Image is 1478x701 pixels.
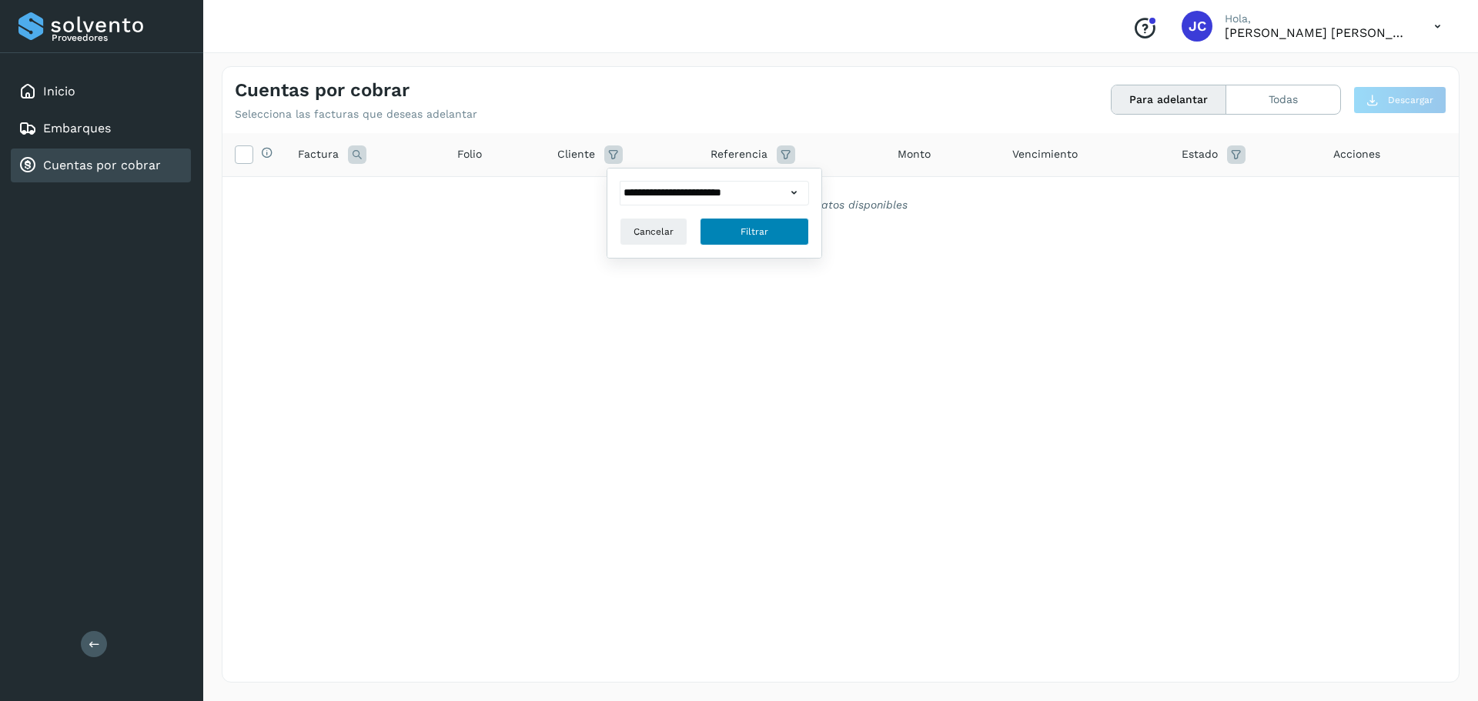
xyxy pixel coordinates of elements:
[43,158,161,172] a: Cuentas por cobrar
[457,146,482,162] span: Folio
[52,32,185,43] p: Proveedores
[1333,146,1380,162] span: Acciones
[1225,25,1409,40] p: JUAN CARLOS MORAN COALLA
[235,79,410,102] h4: Cuentas por cobrar
[11,75,191,108] div: Inicio
[235,108,477,121] p: Selecciona las facturas que deseas adelantar
[43,84,75,98] a: Inicio
[1353,86,1446,114] button: Descargar
[11,149,191,182] div: Cuentas por cobrar
[711,146,767,162] span: Referencia
[1225,12,1409,25] p: Hola,
[557,146,595,162] span: Cliente
[1226,85,1340,114] button: Todas
[11,112,191,145] div: Embarques
[1388,93,1433,107] span: Descargar
[1012,146,1078,162] span: Vencimiento
[242,197,1439,213] div: No hay datos disponibles
[1182,146,1218,162] span: Estado
[898,146,931,162] span: Monto
[43,121,111,135] a: Embarques
[1112,85,1226,114] button: Para adelantar
[298,146,339,162] span: Factura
